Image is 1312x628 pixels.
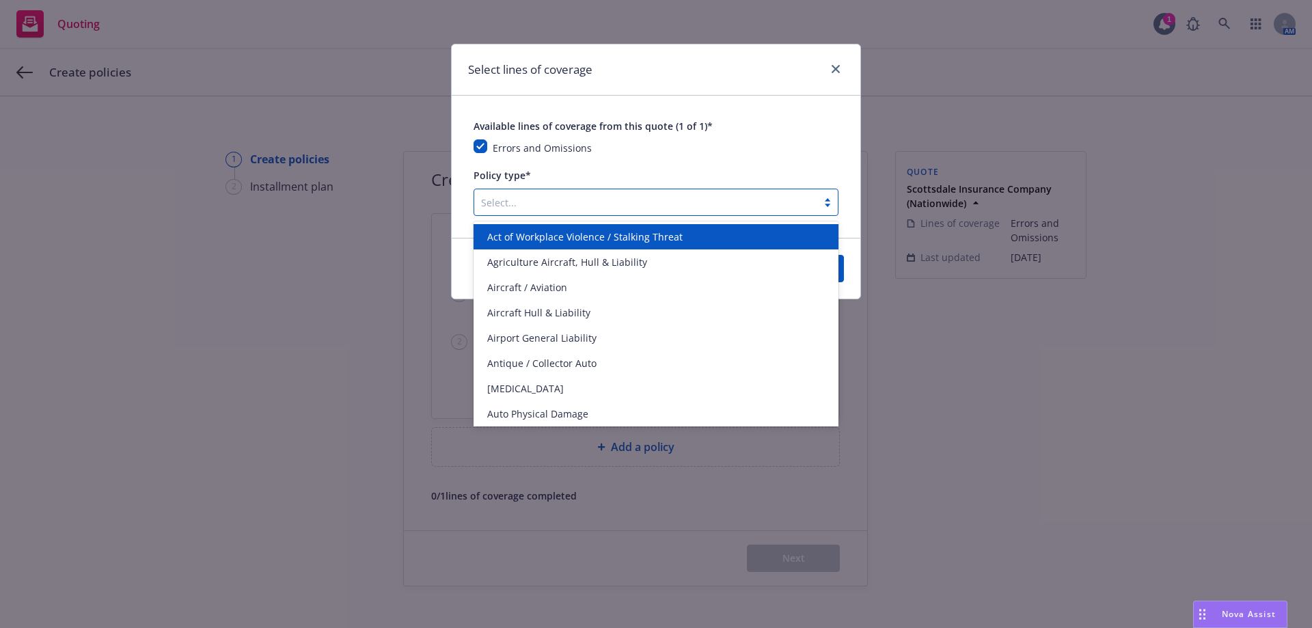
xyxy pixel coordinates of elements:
[487,255,647,269] span: Agriculture Aircraft, Hull & Liability
[1194,601,1211,627] div: Drag to move
[487,280,567,295] span: Aircraft / Aviation
[487,230,683,244] span: Act of Workplace Violence / Stalking Threat
[474,169,531,182] span: Policy type*
[828,61,844,77] a: close
[1222,608,1276,620] span: Nova Assist
[487,305,590,320] span: Aircraft Hull & Liability
[1193,601,1287,628] button: Nova Assist
[493,141,592,154] span: Errors and Omissions
[487,407,588,421] span: Auto Physical Damage
[474,120,713,133] span: Available lines of coverage from this quote (1 of 1)*
[487,331,597,345] span: Airport General Liability
[468,61,592,79] h1: Select lines of coverage
[487,381,564,396] span: [MEDICAL_DATA]
[487,356,597,370] span: Antique / Collector Auto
